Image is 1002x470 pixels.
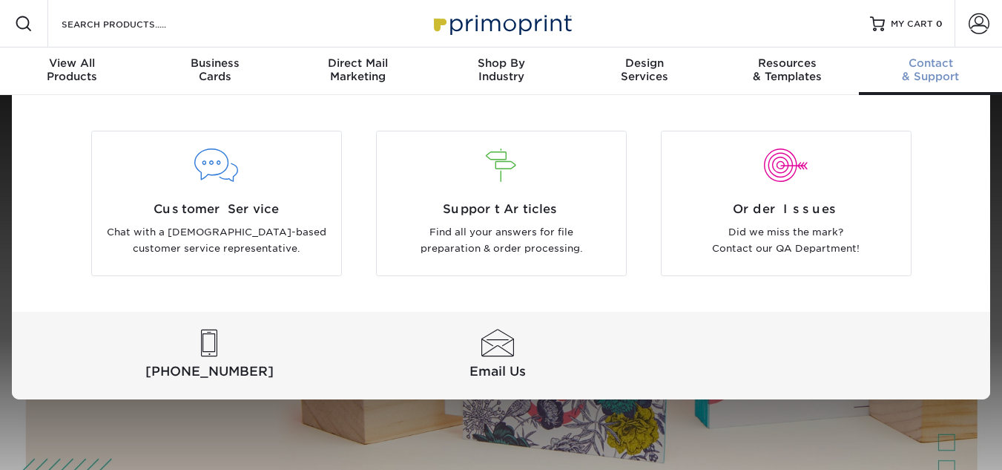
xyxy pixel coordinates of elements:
div: Marketing [286,56,429,83]
a: Order Issues Did we miss the mark? Contact our QA Department! [655,131,917,276]
div: Industry [429,56,573,83]
p: Find all your answers for file preparation & order processing. [388,224,615,258]
span: Resources [716,56,859,70]
div: & Templates [716,56,859,83]
div: Cards [143,56,286,83]
span: Contact [859,56,1002,70]
div: & Support [859,56,1002,83]
p: Chat with a [DEMOGRAPHIC_DATA]-based customer service representative. [103,224,330,258]
span: Support Articles [388,200,615,218]
a: Contact& Support [859,48,1002,95]
a: Shop ByIndustry [429,48,573,95]
span: MY CART [891,18,933,30]
span: Email Us [357,362,639,381]
span: Design [573,56,716,70]
span: Business [143,56,286,70]
span: Direct Mail [286,56,429,70]
input: SEARCH PRODUCTS..... [60,15,205,33]
a: Support Articles Find all your answers for file preparation & order processing. [370,131,633,276]
a: [PHONE_NUMBER] [68,330,351,382]
p: Did we miss the mark? Contact our QA Department! [673,224,900,258]
span: 0 [936,19,943,29]
a: Customer Service Chat with a [DEMOGRAPHIC_DATA]-based customer service representative. [85,131,348,276]
span: Order Issues [673,200,900,218]
div: Services [573,56,716,83]
a: Direct MailMarketing [286,48,429,95]
a: Email Us [357,330,639,382]
a: BusinessCards [143,48,286,95]
span: [PHONE_NUMBER] [68,362,351,381]
img: Primoprint [427,7,576,39]
span: Shop By [429,56,573,70]
span: Customer Service [103,200,330,218]
a: Resources& Templates [716,48,859,95]
a: DesignServices [573,48,716,95]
